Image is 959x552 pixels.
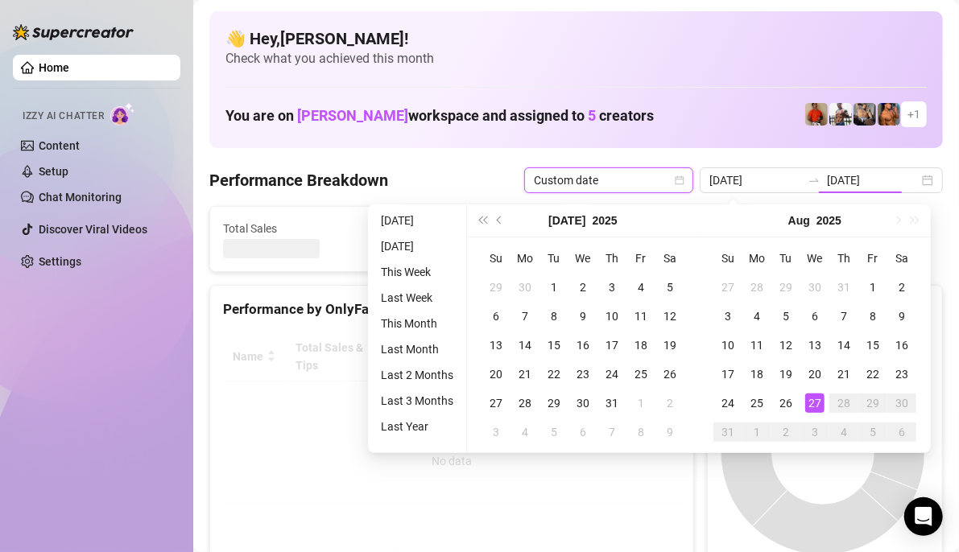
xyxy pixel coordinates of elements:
a: Home [39,61,69,74]
img: George [854,103,876,126]
span: to [808,174,821,187]
div: Open Intercom Messenger [904,497,943,536]
div: Performance by OnlyFans Creator [223,299,680,320]
img: Justin [805,103,828,126]
span: Messages Sent [597,220,743,237]
span: Custom date [534,168,684,192]
img: JG [878,103,900,126]
a: Chat Monitoring [39,191,122,204]
a: Setup [39,165,68,178]
span: [PERSON_NAME] [297,107,408,124]
img: logo-BBDzfeDw.svg [13,24,134,40]
span: Active Chats [410,220,556,237]
span: loading [440,406,463,429]
h1: You are on workspace and assigned to creators [225,107,654,125]
a: Discover Viral Videos [39,223,147,236]
span: + 1 [907,105,920,123]
span: 5 [588,107,596,124]
span: calendar [675,175,684,185]
img: AI Chatter [110,102,135,126]
div: Sales by OnlyFans Creator [721,299,929,320]
img: JUSTIN [829,103,852,126]
input: Start date [709,171,801,189]
span: Check what you achieved this month [225,50,927,68]
h4: 👋 Hey, [PERSON_NAME] ! [225,27,927,50]
span: Izzy AI Chatter [23,109,104,124]
h4: Performance Breakdown [209,169,388,192]
a: Content [39,139,80,152]
a: Settings [39,255,81,268]
span: Total Sales [223,220,370,237]
span: swap-right [808,174,821,187]
input: End date [827,171,919,189]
